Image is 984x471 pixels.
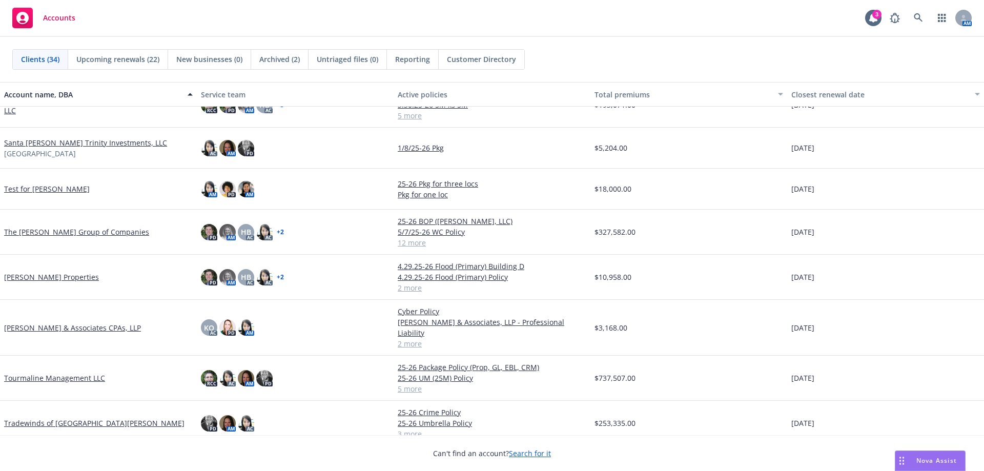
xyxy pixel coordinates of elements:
[201,415,217,432] img: photo
[398,216,586,227] a: 25-26 BOP ([PERSON_NAME], LLC)
[447,54,516,65] span: Customer Directory
[238,319,254,336] img: photo
[398,89,586,100] div: Active policies
[791,322,814,333] span: [DATE]
[594,322,627,333] span: $3,168.00
[219,415,236,432] img: photo
[791,183,814,194] span: [DATE]
[395,54,430,65] span: Reporting
[398,407,586,418] a: 25-26 Crime Policy
[219,181,236,197] img: photo
[4,137,167,148] a: Santa [PERSON_NAME] Trinity Investments, LLC
[256,370,273,386] img: photo
[791,142,814,153] span: [DATE]
[277,229,284,235] a: + 2
[204,322,214,333] span: KO
[256,224,273,240] img: photo
[201,224,217,240] img: photo
[394,82,590,107] button: Active policies
[4,418,184,428] a: Tradewinds of [GEOGRAPHIC_DATA][PERSON_NAME]
[791,272,814,282] span: [DATE]
[317,54,378,65] span: Untriaged files (0)
[590,82,787,107] button: Total premiums
[219,269,236,285] img: photo
[4,227,149,237] a: The [PERSON_NAME] Group of Companies
[238,370,254,386] img: photo
[594,272,631,282] span: $10,958.00
[4,322,141,333] a: [PERSON_NAME] & Associates CPAs, LLP
[4,373,105,383] a: Tourmaline Management LLC
[433,448,551,459] span: Can't find an account?
[8,4,79,32] a: Accounts
[932,8,952,28] a: Switch app
[241,227,251,237] span: HB
[4,272,99,282] a: [PERSON_NAME] Properties
[201,89,389,100] div: Service team
[4,148,76,159] span: [GEOGRAPHIC_DATA]
[791,227,814,237] span: [DATE]
[895,450,966,471] button: Nova Assist
[791,89,969,100] div: Closest renewal date
[219,224,236,240] img: photo
[791,418,814,428] span: [DATE]
[176,54,242,65] span: New businesses (0)
[259,54,300,65] span: Archived (2)
[201,370,217,386] img: photo
[895,451,908,470] div: Drag to move
[219,140,236,156] img: photo
[398,306,586,317] a: Cyber Policy
[241,272,251,282] span: HB
[509,448,551,458] a: Search for it
[219,370,236,386] img: photo
[398,418,586,428] a: 25-26 Umbrella Policy
[594,142,627,153] span: $5,204.00
[21,54,59,65] span: Clients (34)
[398,110,586,121] a: 5 more
[4,183,90,194] a: Test for [PERSON_NAME]
[4,89,181,100] div: Account name, DBA
[398,362,586,373] a: 25-26 Package Policy (Prop, GL, EBL, CRM)
[197,82,394,107] button: Service team
[43,14,75,22] span: Accounts
[594,183,631,194] span: $18,000.00
[256,269,273,285] img: photo
[277,102,284,108] a: + 3
[791,373,814,383] span: [DATE]
[398,142,586,153] a: 1/8/25-26 Pkg
[908,8,929,28] a: Search
[398,428,586,439] a: 3 more
[238,181,254,197] img: photo
[398,178,586,189] a: 25-26 Pkg for three locs
[872,10,881,19] div: 3
[398,282,586,293] a: 2 more
[594,373,635,383] span: $737,507.00
[885,8,905,28] a: Report a Bug
[238,140,254,156] img: photo
[398,373,586,383] a: 25-26 UM (25M) Policy
[238,415,254,432] img: photo
[398,227,586,237] a: 5/7/25-26 WC Policy
[398,189,586,200] a: Pkg for one loc
[76,54,159,65] span: Upcoming renewals (22)
[201,269,217,285] img: photo
[398,338,586,349] a: 2 more
[787,82,984,107] button: Closest renewal date
[398,272,586,282] a: 4.29.25-26 Flood (Primary) Policy
[398,383,586,394] a: 5 more
[398,317,586,338] a: [PERSON_NAME] & Associates, LLP - Professional Liability
[594,227,635,237] span: $327,582.00
[219,319,236,336] img: photo
[398,237,586,248] a: 12 more
[201,140,217,156] img: photo
[398,261,586,272] a: 4.29.25-26 Flood (Primary) Building D
[594,418,635,428] span: $253,335.00
[916,456,957,465] span: Nova Assist
[201,181,217,197] img: photo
